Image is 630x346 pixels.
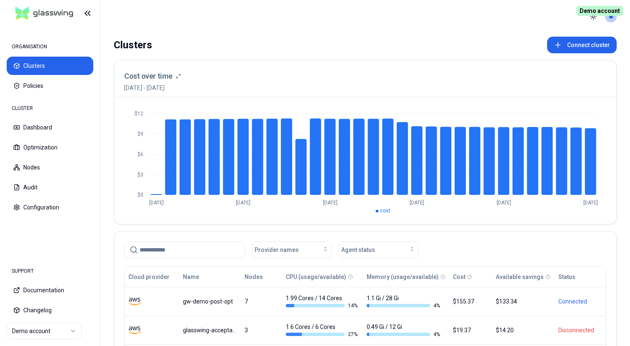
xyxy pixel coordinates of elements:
[149,200,164,206] tspan: [DATE]
[183,297,236,306] div: gw-demo-post-opt
[7,198,93,217] button: Configuration
[183,269,199,285] button: Name
[558,273,575,281] div: Status
[114,37,152,53] div: Clusters
[380,208,390,214] span: cost
[137,131,143,137] tspan: $9
[7,138,93,157] button: Optimization
[124,70,172,82] h3: Cost over time
[124,84,181,92] span: [DATE] - [DATE]
[497,200,511,206] tspan: [DATE]
[7,263,93,279] div: SUPPORT
[7,57,93,75] button: Clusters
[367,302,440,309] div: 4 %
[558,326,602,334] div: Disconnected
[496,269,544,285] button: Available savings
[576,6,623,16] span: Demo account
[12,4,77,23] img: GlassWing
[245,297,278,306] div: 7
[367,331,440,338] div: 4 %
[558,297,602,306] div: Connected
[236,200,250,206] tspan: [DATE]
[137,172,143,178] tspan: $3
[128,295,141,308] img: aws
[338,241,418,258] button: Agent status
[245,269,263,285] button: Nodes
[496,297,550,306] div: $133.34
[286,294,359,309] div: 1.99 Cores / 14 Cores
[255,246,299,254] span: Provider names
[341,246,375,254] span: Agent status
[7,38,93,55] div: ORGANISATION
[453,297,488,306] div: $155.37
[7,281,93,299] button: Documentation
[547,37,617,53] button: Connect cluster
[183,326,236,334] div: glasswing-acceptance
[323,200,337,206] tspan: [DATE]
[286,331,359,338] div: 27 %
[583,200,598,206] tspan: [DATE]
[286,302,359,309] div: 14 %
[252,241,332,258] button: Provider names
[7,118,93,137] button: Dashboard
[453,326,488,334] div: $19.37
[7,301,93,319] button: Changelog
[453,269,465,285] button: Cost
[367,323,440,338] div: 0.49 Gi / 12 Gi
[128,269,170,285] button: Cloud provider
[367,269,439,285] button: Memory (usage/available)
[286,269,346,285] button: CPU (usage/available)
[245,326,278,334] div: 3
[367,294,440,309] div: 1.1 Gi / 28 Gi
[496,326,550,334] div: $14.20
[7,158,93,177] button: Nodes
[410,200,424,206] tspan: [DATE]
[7,77,93,95] button: Policies
[7,178,93,197] button: Audit
[7,100,93,117] div: CLUSTER
[286,323,359,338] div: 1.6 Cores / 6 Cores
[135,111,143,117] tspan: $12
[137,192,143,198] tspan: $0
[137,152,143,157] tspan: $6
[128,324,141,336] img: aws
